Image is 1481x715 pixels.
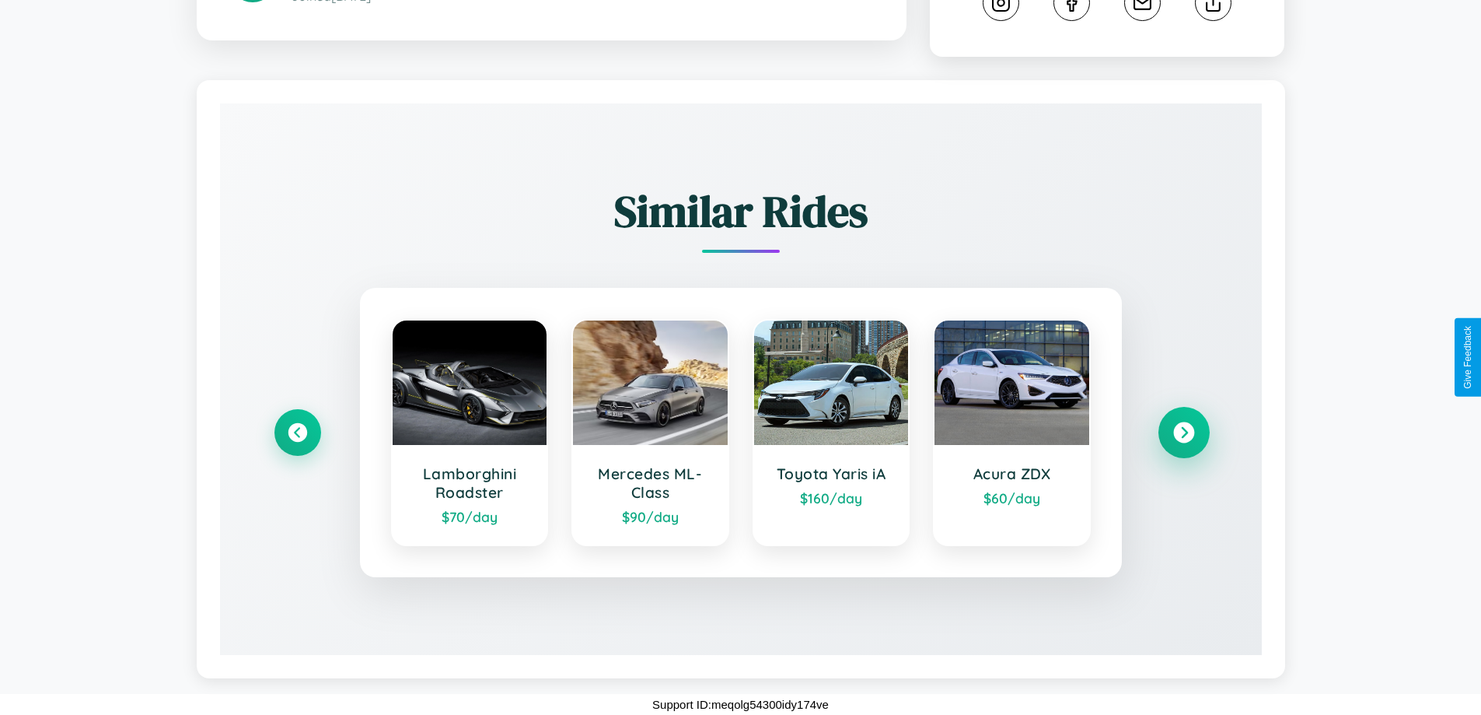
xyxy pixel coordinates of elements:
[391,319,549,546] a: Lamborghini Roadster$70/day
[571,319,729,546] a: Mercedes ML-Class$90/day
[770,489,893,506] div: $ 160 /day
[753,319,910,546] a: Toyota Yaris iA$160/day
[408,508,532,525] div: $ 70 /day
[652,694,829,715] p: Support ID: meqolg54300idy174ve
[1462,326,1473,389] div: Give Feedback
[770,464,893,483] h3: Toyota Yaris iA
[589,464,712,502] h3: Mercedes ML-Class
[933,319,1091,546] a: Acura ZDX$60/day
[950,489,1074,506] div: $ 60 /day
[589,508,712,525] div: $ 90 /day
[950,464,1074,483] h3: Acura ZDX
[274,181,1207,241] h2: Similar Rides
[408,464,532,502] h3: Lamborghini Roadster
